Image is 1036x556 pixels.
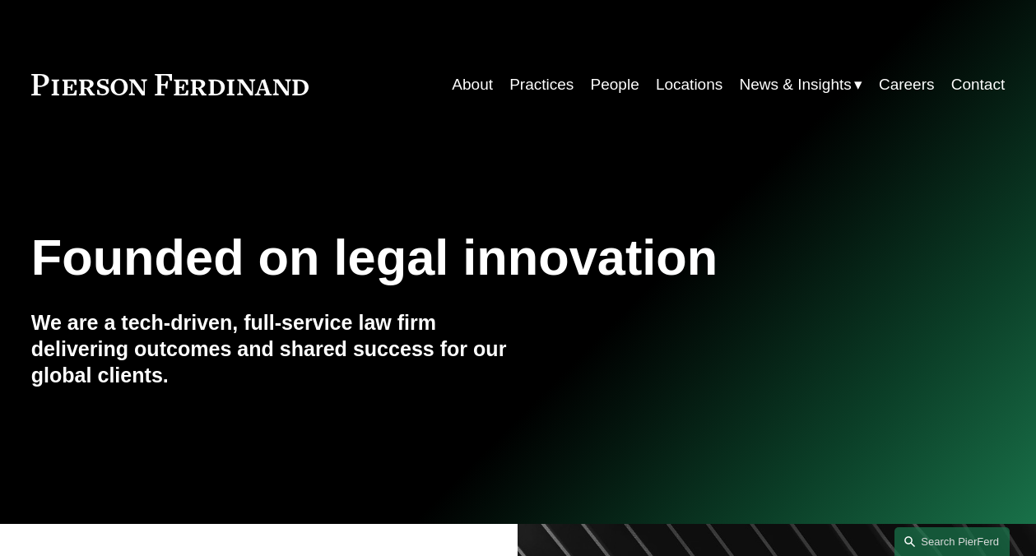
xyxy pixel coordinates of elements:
[951,69,1006,100] a: Contact
[452,69,493,100] a: About
[31,229,843,286] h1: Founded on legal innovation
[739,69,862,100] a: folder dropdown
[894,527,1010,556] a: Search this site
[656,69,722,100] a: Locations
[591,69,639,100] a: People
[509,69,574,100] a: Practices
[739,71,851,99] span: News & Insights
[31,310,518,388] h4: We are a tech-driven, full-service law firm delivering outcomes and shared success for our global...
[879,69,935,100] a: Careers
